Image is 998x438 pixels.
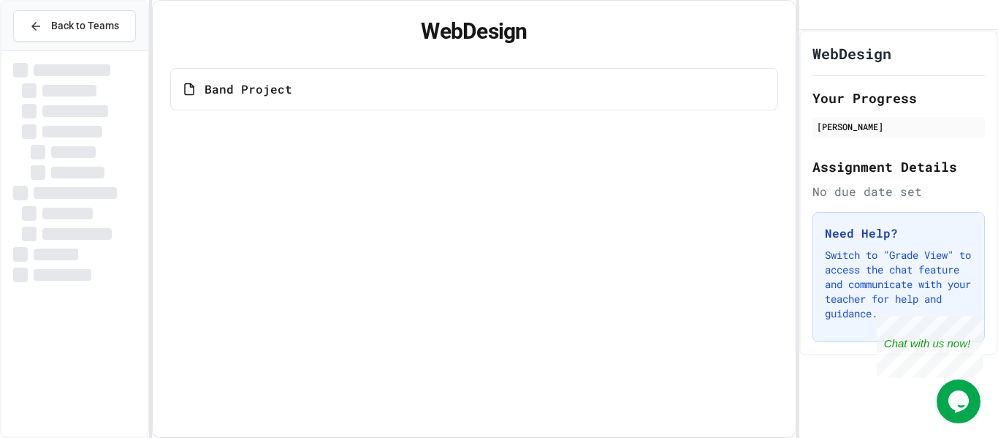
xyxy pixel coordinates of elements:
p: Switch to "Grade View" to access the chat feature and communicate with your teacher for help and ... [825,248,972,321]
div: No due date set [812,183,985,200]
h3: Need Help? [825,224,972,242]
button: Back to Teams [13,10,136,42]
iframe: chat widget [937,380,983,423]
h2: Your Progress [812,88,985,108]
h1: WebDesign [170,18,779,45]
h1: WebDesign [812,43,891,64]
span: Band Project [205,80,292,98]
div: [PERSON_NAME] [817,120,980,133]
a: Band Project [170,68,779,110]
span: Back to Teams [51,18,119,34]
iframe: chat widget [877,316,983,378]
h2: Assignment Details [812,156,985,177]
